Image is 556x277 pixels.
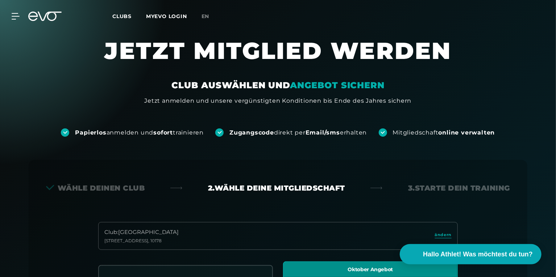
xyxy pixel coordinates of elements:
[408,183,510,193] div: 3. Starte dein Training
[393,129,495,137] div: Mitgliedschaft
[112,13,146,20] a: Clubs
[208,183,345,193] div: 2. Wähle deine Mitgliedschaft
[202,13,209,20] span: en
[112,13,132,20] span: Clubs
[46,183,145,193] div: Wähle deinen Club
[75,129,204,137] div: anmelden und trainieren
[435,232,452,240] a: ändern
[435,232,452,238] span: ändern
[439,129,495,136] strong: online verwalten
[423,250,533,259] span: Hallo Athlet! Was möchtest du tun?
[104,238,179,244] div: [STREET_ADDRESS] , 10178
[75,129,106,136] strong: Papierlos
[146,13,187,20] a: MYEVO LOGIN
[153,129,173,136] strong: sofort
[290,80,385,90] em: ANGEBOT SICHERN
[61,36,495,80] h1: JETZT MITGLIED WERDEN
[400,244,542,264] button: Hallo Athlet! Was möchtest du tun?
[306,129,340,136] strong: Email/sms
[229,129,274,136] strong: Zugangscode
[202,12,218,21] a: en
[229,129,367,137] div: direkt per erhalten
[171,80,384,91] div: CLUB AUSWÄHLEN UND
[104,228,179,236] div: Club : [GEOGRAPHIC_DATA]
[144,97,411,105] div: Jetzt anmelden und unsere vergünstigten Konditionen bis Ende des Jahres sichern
